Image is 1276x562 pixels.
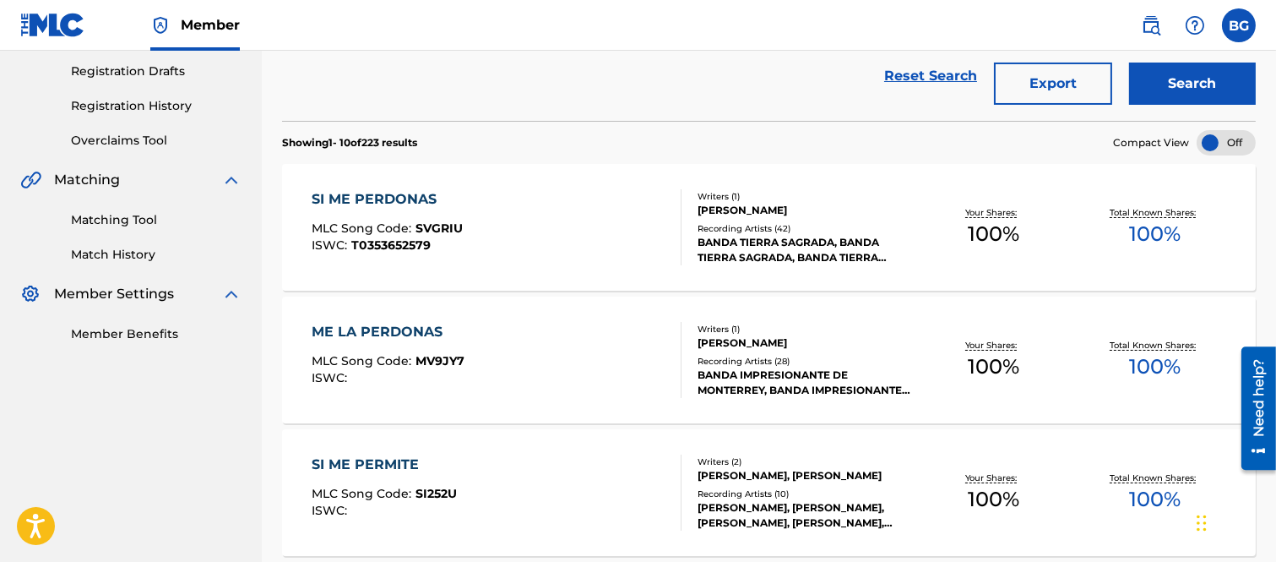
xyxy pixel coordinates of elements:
[415,486,457,501] span: SI252U
[698,235,913,265] div: BANDA TIERRA SAGRADA, BANDA TIERRA SAGRADA, BANDA TIERRA SAGRADA, BANDA TIERRA SAGRADA, BANDA TIE...
[1229,341,1276,477] iframe: Resource Center
[71,132,242,150] a: Overclaims Tool
[312,486,415,501] span: MLC Song Code :
[150,15,171,35] img: Top Rightsholder
[968,484,1019,515] span: 100 %
[994,63,1112,105] button: Export
[71,246,242,264] a: Match History
[698,500,913,531] div: [PERSON_NAME], [PERSON_NAME], [PERSON_NAME], [PERSON_NAME], [PERSON_NAME]
[698,456,913,468] div: Writers ( 2 )
[282,297,1256,423] a: ME LA PERDONASMLC Song Code:MV9JY7ISWC:Writers (1)[PERSON_NAME]Recording Artists (28)BANDA IMPRES...
[20,284,41,304] img: Member Settings
[282,164,1256,291] a: SI ME PERDONASMLC Song Code:SVGRIUISWC:T0353652579Writers (1)[PERSON_NAME]Recording Artists (42)B...
[698,190,913,203] div: Writers ( 1 )
[312,370,351,385] span: ISWC :
[181,15,240,35] span: Member
[1222,8,1256,42] div: User Menu
[312,322,464,342] div: ME LA PERDONAS
[698,323,913,336] div: Writers ( 1 )
[1192,481,1276,562] iframe: Chat Widget
[351,237,431,253] span: T0353652579
[1130,219,1181,249] span: 100 %
[1110,472,1201,484] p: Total Known Shares:
[1110,206,1201,219] p: Total Known Shares:
[312,503,351,518] span: ISWC :
[312,221,415,236] span: MLC Song Code :
[20,170,41,190] img: Matching
[968,352,1019,382] span: 100 %
[1197,498,1207,548] div: Arrastrar
[965,206,1021,219] p: Your Shares:
[965,472,1021,484] p: Your Shares:
[312,237,351,253] span: ISWC :
[312,353,415,368] span: MLC Song Code :
[20,13,85,37] img: MLC Logo
[54,284,174,304] span: Member Settings
[71,211,242,229] a: Matching Tool
[698,368,913,398] div: BANDA IMPRESIONANTE DE MONTERREY, BANDA IMPRESIONANTE DE MONTERREY, BANDA IMPRESIONANTE DE MONTER...
[965,339,1021,352] p: Your Shares:
[1129,63,1256,105] button: Search
[698,355,913,368] div: Recording Artists ( 28 )
[415,221,463,236] span: SVGRIU
[1185,15,1205,35] img: help
[71,97,242,115] a: Registration History
[282,429,1256,556] a: SI ME PERMITEMLC Song Code:SI252UISWC:Writers (2)[PERSON_NAME], [PERSON_NAME]Recording Artists (1...
[698,336,913,351] div: [PERSON_NAME]
[54,170,120,190] span: Matching
[1192,481,1276,562] div: Widget de chat
[698,488,913,500] div: Recording Artists ( 10 )
[312,455,457,475] div: SI ME PERMITE
[1178,8,1212,42] div: Help
[71,63,242,80] a: Registration Drafts
[1134,8,1168,42] a: Public Search
[698,222,913,235] div: Recording Artists ( 42 )
[698,203,913,218] div: [PERSON_NAME]
[1130,484,1181,515] span: 100 %
[221,170,242,190] img: expand
[1130,352,1181,382] span: 100 %
[968,219,1019,249] span: 100 %
[1141,15,1161,35] img: search
[415,353,464,368] span: MV9JY7
[282,135,417,150] p: Showing 1 - 10 of 223 results
[876,57,986,95] a: Reset Search
[221,284,242,304] img: expand
[698,468,913,483] div: [PERSON_NAME], [PERSON_NAME]
[312,189,463,210] div: SI ME PERDONAS
[1110,339,1201,352] p: Total Known Shares:
[1113,135,1189,150] span: Compact View
[71,325,242,343] a: Member Benefits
